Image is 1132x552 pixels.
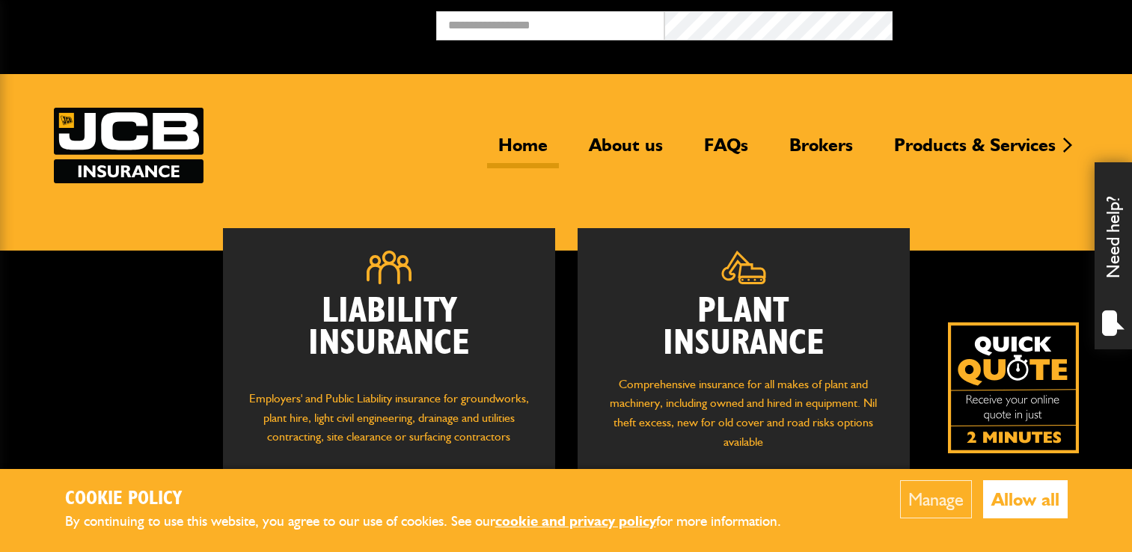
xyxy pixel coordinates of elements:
button: Broker Login [893,11,1121,34]
a: cookie and privacy policy [495,512,656,530]
img: Quick Quote [948,322,1079,453]
h2: Liability Insurance [245,295,533,375]
a: Home [487,134,559,168]
div: Need help? [1095,162,1132,349]
p: Employers' and Public Liability insurance for groundworks, plant hire, light civil engineering, d... [245,389,533,461]
p: Comprehensive insurance for all makes of plant and machinery, including owned and hired in equipm... [600,375,887,451]
button: Manage [900,480,972,518]
a: Brokers [778,134,864,168]
a: JCB Insurance Services [54,108,204,183]
p: By continuing to use this website, you agree to our use of cookies. See our for more information. [65,510,806,533]
h2: Plant Insurance [600,295,887,360]
a: Products & Services [883,134,1067,168]
a: Get your insurance quote isn just 2-minutes [948,322,1079,453]
a: FAQs [693,134,759,168]
button: Allow all [983,480,1068,518]
a: About us [578,134,674,168]
h2: Cookie Policy [65,488,806,511]
img: JCB Insurance Services logo [54,108,204,183]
